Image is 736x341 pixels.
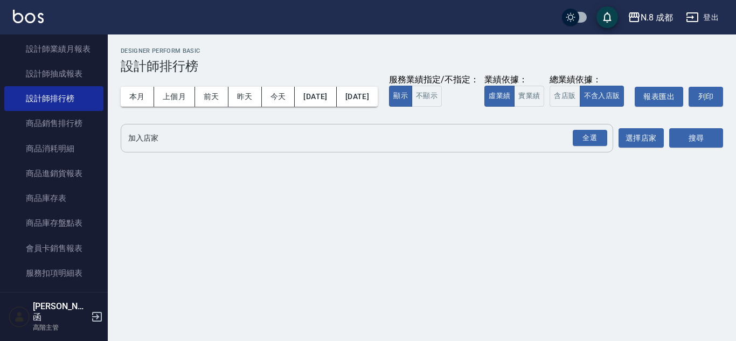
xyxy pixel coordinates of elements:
[514,86,544,107] button: 實業績
[484,86,515,107] button: 虛業績
[4,186,103,211] a: 商品庫存表
[596,6,618,28] button: save
[13,10,44,23] img: Logo
[9,306,30,328] img: Person
[669,128,723,148] button: 搜尋
[389,86,412,107] button: 顯示
[33,323,88,332] p: 高階主管
[641,11,673,24] div: N.8 成都
[4,86,103,111] a: 設計師排行榜
[635,87,683,107] button: 報表匯出
[121,87,154,107] button: 本月
[154,87,195,107] button: 上個月
[4,211,103,235] a: 商品庫存盤點表
[573,130,607,147] div: 全選
[4,161,103,186] a: 商品進銷貨報表
[550,74,629,86] div: 總業績依據：
[389,74,479,86] div: 服務業績指定/不指定：
[623,6,677,29] button: N.8 成都
[4,236,103,261] a: 會員卡銷售報表
[682,8,723,27] button: 登出
[580,86,624,107] button: 不含入店販
[571,128,609,149] button: Open
[4,261,103,286] a: 服務扣項明細表
[4,286,103,310] a: 單一服務項目查詢
[228,87,262,107] button: 昨天
[4,111,103,136] a: 商品銷售排行榜
[121,59,723,74] h3: 設計師排行榜
[4,136,103,161] a: 商品消耗明細
[33,301,88,323] h5: [PERSON_NAME]函
[121,47,723,54] h2: Designer Perform Basic
[484,74,544,86] div: 業績依據：
[295,87,336,107] button: [DATE]
[4,37,103,61] a: 設計師業績月報表
[195,87,228,107] button: 前天
[337,87,378,107] button: [DATE]
[619,128,664,148] button: 選擇店家
[412,86,442,107] button: 不顯示
[689,87,723,107] button: 列印
[262,87,295,107] button: 今天
[4,61,103,86] a: 設計師抽成報表
[550,86,580,107] button: 含店販
[126,129,592,148] input: 店家名稱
